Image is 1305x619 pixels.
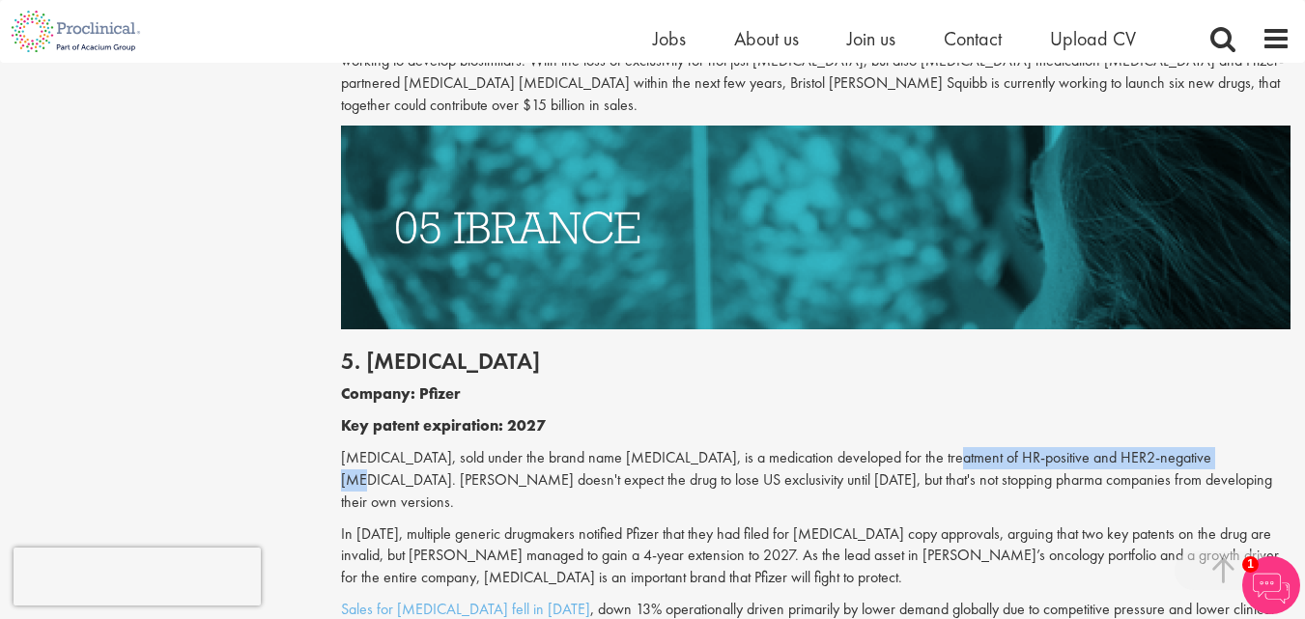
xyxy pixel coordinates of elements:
p: [MEDICAL_DATA], sold under the brand name [MEDICAL_DATA], is a medication developed for the treat... [341,447,1291,514]
a: Upload CV [1050,26,1136,51]
iframe: reCAPTCHA [14,548,261,605]
img: Chatbot [1242,556,1300,614]
b: Key patent expiration: 2027 [341,415,546,436]
a: Jobs [653,26,686,51]
p: In [DATE], multiple generic drugmakers notified Pfizer that they had filed for [MEDICAL_DATA] cop... [341,523,1291,590]
a: Join us [847,26,895,51]
a: Sales for [MEDICAL_DATA] fell in [DATE] [341,599,590,619]
a: About us [734,26,799,51]
a: Contact [944,26,1002,51]
span: 1 [1242,556,1259,573]
img: Drugs with patents due to expire Ibrance [341,126,1291,328]
b: Company: Pfizer [341,383,461,404]
h2: 5. [MEDICAL_DATA] [341,349,1291,374]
